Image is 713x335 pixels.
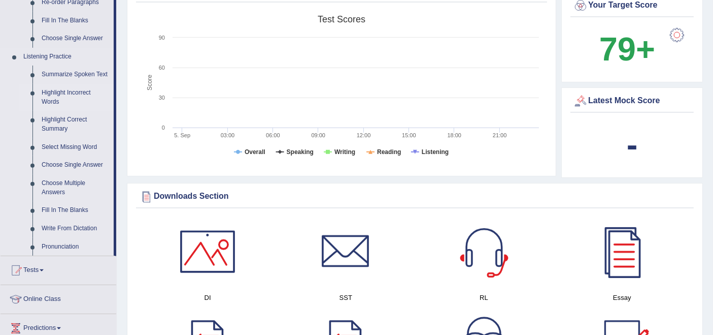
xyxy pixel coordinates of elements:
[627,126,638,163] b: -
[37,66,114,84] a: Summarize Spoken Text
[311,132,325,138] text: 09:00
[377,148,401,156] tspan: Reading
[1,285,116,311] a: Online Class
[245,148,265,156] tspan: Overall
[422,148,449,156] tspan: Listening
[37,138,114,157] a: Select Missing Word
[37,220,114,238] a: Write From Dictation
[174,132,190,138] tspan: 5. Sep
[334,148,355,156] tspan: Writing
[287,148,314,156] tspan: Speaking
[162,125,165,131] text: 0
[448,132,462,138] text: 18:00
[420,292,548,303] h4: RL
[318,14,365,24] tspan: Test scores
[19,48,114,66] a: Listening Practice
[159,65,165,71] text: 60
[37,84,114,111] a: Highlight Incorrect Words
[37,174,114,201] a: Choose Multiple Answers
[402,132,416,138] text: 15:00
[37,156,114,174] a: Choose Single Answer
[159,35,165,41] text: 90
[37,238,114,256] a: Pronunciation
[144,292,271,303] h4: DI
[37,12,114,30] a: Fill In The Blanks
[282,292,410,303] h4: SST
[357,132,371,138] text: 12:00
[146,75,153,91] tspan: Score
[573,94,691,109] div: Latest Mock Score
[493,132,507,138] text: 21:00
[599,31,655,68] b: 79+
[558,292,686,303] h4: Essay
[266,132,280,138] text: 06:00
[1,256,116,282] a: Tests
[221,132,235,138] text: 03:00
[159,95,165,101] text: 30
[37,111,114,138] a: Highlight Correct Summary
[139,189,691,204] div: Downloads Section
[37,201,114,220] a: Fill In The Blanks
[37,29,114,48] a: Choose Single Answer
